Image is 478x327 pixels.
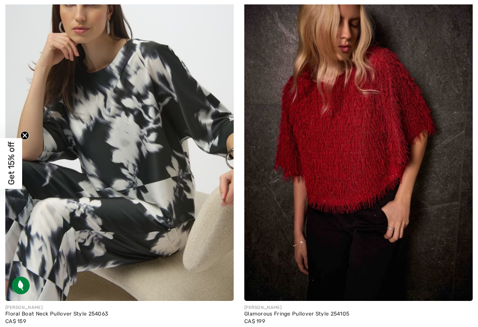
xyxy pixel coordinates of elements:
[244,318,265,324] span: CA$ 199
[244,304,473,311] div: [PERSON_NAME]
[5,318,26,324] span: CA$ 159
[244,311,473,317] div: Glamorous Fringe Pullover Style 254105
[6,142,16,185] span: Get 15% off
[12,277,30,294] img: Sustainable Fabric
[20,131,29,140] button: Close teaser
[5,304,234,311] div: [PERSON_NAME]
[5,311,234,317] div: Floral Boat Neck Pullover Style 254063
